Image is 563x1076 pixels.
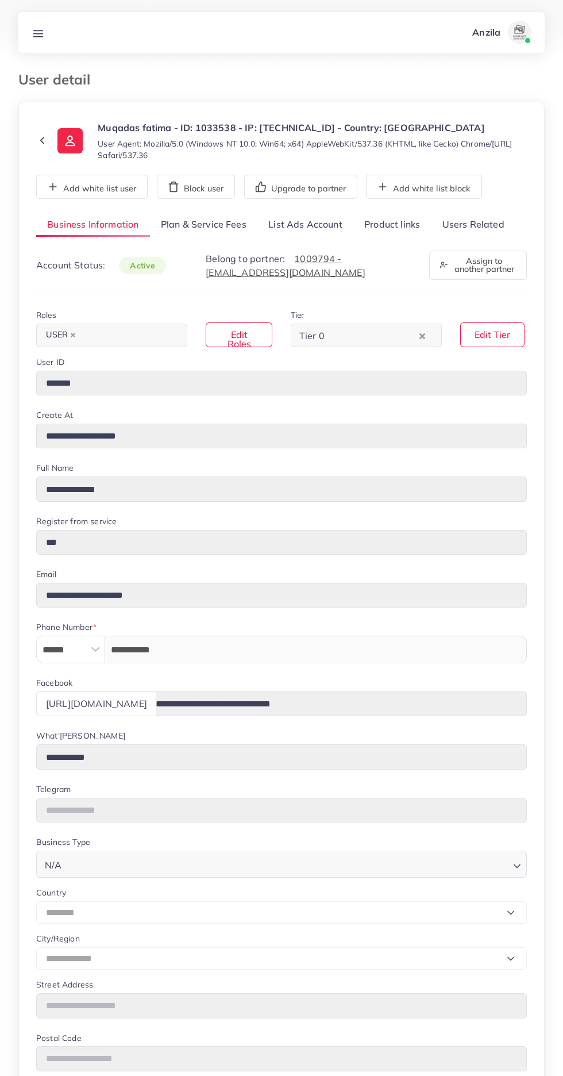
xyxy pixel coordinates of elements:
[36,933,80,944] label: City/Region
[291,309,304,321] label: Tier
[466,21,535,44] a: Anzilaavatar
[36,213,150,237] a: Business Information
[297,327,327,344] span: Tier 0
[36,175,148,199] button: Add white list user
[244,175,357,199] button: Upgrade to partner
[36,691,156,716] div: [URL][DOMAIN_NAME]
[36,851,527,878] div: Search for option
[36,1032,81,1044] label: Postal Code
[70,332,76,338] button: Deselect USER
[353,213,431,237] a: Product links
[36,309,56,321] label: Roles
[366,175,482,199] button: Add white list block
[150,213,257,237] a: Plan & Service Fees
[206,322,272,347] button: Edit Roles
[43,857,64,874] span: N/A
[82,326,172,344] input: Search for option
[419,329,425,342] button: Clear Selected
[36,979,93,990] label: Street Address
[119,257,166,274] span: active
[36,516,117,527] label: Register from service
[508,21,531,44] img: avatar
[36,887,66,898] label: Country
[57,128,83,153] img: ic-user-info.36bf1079.svg
[429,251,527,280] button: Assign to another partner
[328,326,417,344] input: Search for option
[98,138,527,161] small: User Agent: Mozilla/5.0 (Windows NT 10.0; Win64; x64) AppleWebKit/537.36 (KHTML, like Gecko) Chro...
[157,175,235,199] button: Block user
[257,213,353,237] a: List Ads Account
[36,836,90,848] label: Business Type
[98,121,527,134] p: Muqadas fatima - ID: 1033538 - IP: [TECHNICAL_ID] - Country: [GEOGRAPHIC_DATA]
[41,327,81,343] span: USER
[36,356,64,368] label: User ID
[18,71,99,88] h3: User detail
[36,568,56,580] label: Email
[36,462,74,474] label: Full Name
[460,322,525,347] button: Edit Tier
[36,409,73,421] label: Create At
[206,252,415,279] p: Belong to partner:
[206,253,365,278] a: 1009794 - [EMAIL_ADDRESS][DOMAIN_NAME]
[36,324,187,347] div: Search for option
[36,730,125,741] label: What'[PERSON_NAME]
[36,783,71,795] label: Telegram
[36,258,166,272] p: Account Status:
[36,677,72,689] label: Facebook
[291,324,442,347] div: Search for option
[472,25,500,39] p: Anzila
[36,621,97,633] label: Phone Number
[65,854,508,874] input: Search for option
[431,213,515,237] a: Users Related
